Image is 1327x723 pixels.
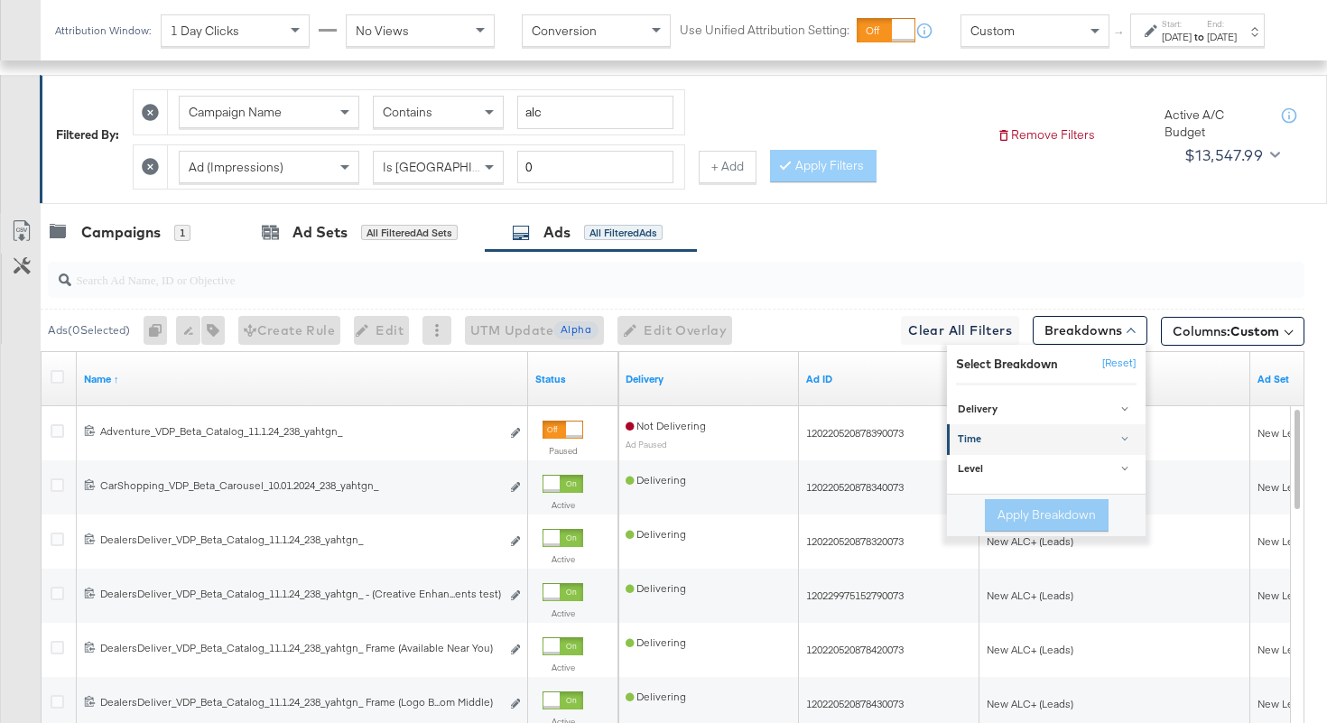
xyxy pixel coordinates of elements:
div: $13,547.99 [1184,142,1263,169]
a: Reflects the ability of your Ad to achieve delivery. [626,372,792,386]
span: 120220520878320073 [806,534,904,548]
span: Is [GEOGRAPHIC_DATA] [383,159,521,175]
button: Clear All Filters [901,316,1019,345]
label: Active [543,662,583,673]
div: Ads ( 0 Selected) [48,322,130,338]
div: DealersDeliver_VDP_Beta_Catalog_11.1.24_238_yahtgn_ Frame (Logo B...om Middle) [100,695,500,709]
span: Delivering [626,473,686,487]
a: Delivery [947,394,1146,424]
sub: Ad Paused [626,439,667,450]
div: All Filtered Ad Sets [361,225,458,241]
div: DealersDeliver_VDP_Beta_Catalog_11.1.24_238_yahtgn_ Frame (Available Near You) [100,641,500,655]
input: Search Ad Name, ID or Objective [71,255,1192,290]
span: Conversion [532,23,597,39]
div: 0 [144,316,176,345]
div: Time [958,433,1137,448]
span: Not Delivering [626,419,706,432]
div: Filtered By: [56,126,119,144]
span: No Views [356,23,409,39]
div: Adventure_VDP_Beta_Catalog_11.1.24_238_yahtgn_ [100,424,500,439]
input: Enter a search term [517,96,673,129]
a: Time [947,425,1146,455]
label: End: [1207,18,1237,30]
span: Delivering [626,635,686,649]
button: Breakdowns [1033,316,1147,345]
label: Active [543,499,583,511]
div: [DATE] [1162,30,1192,44]
div: Delivery [958,403,1137,417]
span: Custom [1230,323,1279,339]
input: Enter a number [517,151,673,184]
button: + Add [699,151,756,183]
span: Columns: [1173,322,1279,340]
span: 1 Day Clicks [171,23,239,39]
label: Start: [1162,18,1192,30]
span: 120229975152790073 [806,589,904,602]
span: Contains [383,104,432,120]
span: Delivering [626,581,686,595]
label: Use Unified Attribution Setting: [680,22,849,39]
span: Clear All Filters [908,320,1012,342]
span: 120220520878390073 [806,426,904,440]
a: Ad Name. [84,372,521,386]
a: Level [947,455,1146,485]
div: DealersDeliver_VDP_Beta_Catalog_11.1.24_238_yahtgn_ - (Creative Enhan...ents test) [100,587,500,601]
button: Columns:Custom [1161,317,1304,346]
label: Active [543,607,583,619]
div: 1 [174,225,190,241]
a: Your Ad ID. [806,372,972,386]
div: CarShopping_VDP_Beta_Carousel_10.01.2024_238_yahtgn_ [100,478,500,493]
div: Campaigns [81,222,161,243]
span: Ad (Impressions) [189,159,283,175]
span: Delivering [626,690,686,703]
label: Paused [543,445,583,457]
span: ↑ [1111,31,1128,37]
span: New ALC+ (Leads) [987,534,1073,548]
button: Remove Filters [997,126,1095,144]
div: Ad Sets [292,222,348,243]
span: New ALC+ (Leads) [987,697,1073,710]
div: Level [958,463,1137,477]
button: $13,547.99 [1177,141,1284,170]
span: 120220520878430073 [806,697,904,710]
span: Campaign Name [189,104,282,120]
span: 120220520878340073 [806,480,904,494]
div: [DATE] [1207,30,1237,44]
div: Attribution Window: [54,24,152,37]
div: Active A/C Budget [1165,107,1264,140]
span: 120220520878420073 [806,643,904,656]
span: New ALC+ (Leads) [987,643,1073,656]
a: Shows the current state of your Ad. [535,372,611,386]
label: Active [543,553,583,565]
div: DealersDeliver_VDP_Beta_Catalog_11.1.24_238_yahtgn_ [100,533,500,547]
span: Custom [970,23,1015,39]
strong: to [1192,30,1207,43]
span: New ALC+ (Leads) [987,589,1073,602]
button: [Reset] [1091,349,1137,378]
span: Delivering [626,527,686,541]
div: All Filtered Ads [584,225,663,241]
div: Ads [543,222,571,243]
div: Select Breakdown [956,356,1058,373]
